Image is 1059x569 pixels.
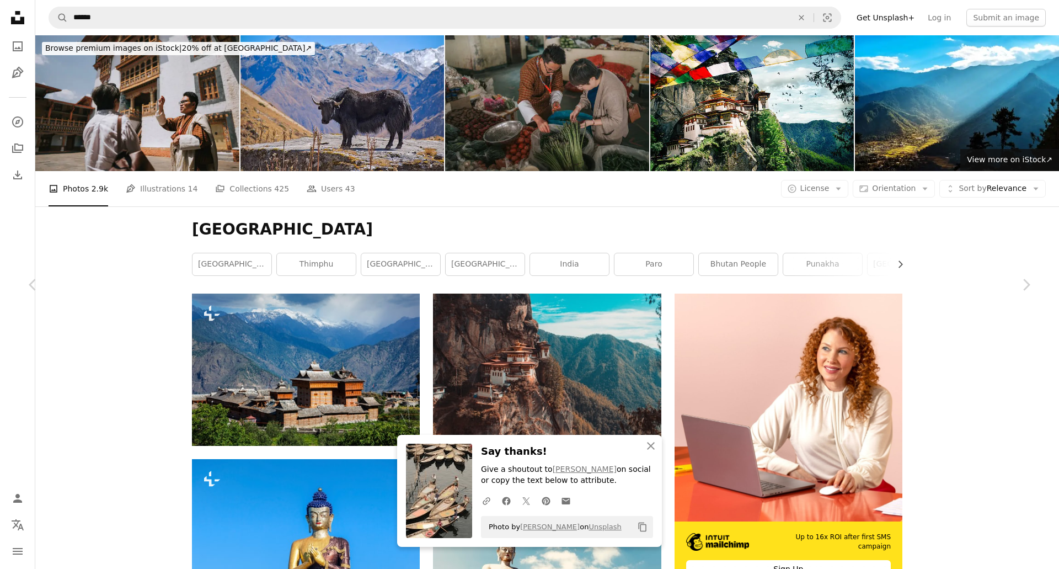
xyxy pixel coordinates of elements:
[345,183,355,195] span: 43
[481,464,653,486] p: Give a shoutout to on social or copy the text below to attribute.
[633,518,652,536] button: Copy to clipboard
[433,365,661,375] a: Paro Taktsang temple in Bhutan viewing mountain under blue and white sky
[890,253,902,275] button: scroll list to the right
[800,184,830,193] span: License
[959,184,986,193] span: Sort by
[188,183,198,195] span: 14
[446,253,525,275] a: [GEOGRAPHIC_DATA]
[536,490,556,512] a: Share on Pinterest
[530,253,609,275] a: india
[814,7,841,28] button: Visual search
[45,44,181,52] span: Browse premium images on iStock |
[850,9,921,26] a: Get Unsplash+
[361,253,440,275] a: [GEOGRAPHIC_DATA]
[993,232,1059,338] a: Next
[215,171,289,206] a: Collections 425
[553,465,617,474] a: [PERSON_NAME]
[445,35,649,171] img: Bhutanese tour guide explaining showing to female tourist on local farmer's market
[939,180,1046,198] button: Sort byRelevance
[966,9,1046,26] button: Submit an image
[45,44,312,52] span: 20% off at [GEOGRAPHIC_DATA] ↗
[960,149,1059,171] a: View more on iStock↗
[675,294,902,522] img: file-1722962837469-d5d3a3dee0c7image
[192,220,902,240] h1: [GEOGRAPHIC_DATA]
[699,253,778,275] a: bhutan people
[192,365,420,375] a: Bhimakali Temple dedicated to the mother goddess Bhimakali, Sarahan, Kinnaur, Himachal Pradesh, I...
[853,180,935,198] button: Orientation
[516,490,536,512] a: Share on Twitter
[686,533,750,551] img: file-1690386555781-336d1949dad1image
[967,155,1052,164] span: View more on iStock ↗
[614,253,693,275] a: paro
[49,7,68,28] button: Search Unsplash
[556,490,576,512] a: Share over email
[192,294,420,445] img: Bhimakali Temple dedicated to the mother goddess Bhimakali, Sarahan, Kinnaur, Himachal Pradesh, I...
[921,9,958,26] a: Log in
[35,35,322,62] a: Browse premium images on iStock|20% off at [GEOGRAPHIC_DATA]↗
[496,490,516,512] a: Share on Facebook
[589,523,621,531] a: Unsplash
[192,253,271,275] a: [GEOGRAPHIC_DATA]
[35,35,239,171] img: Bhutanese tour guide explaining Bhutan history to Asian tourist in front of Punakha Dzong
[307,171,355,206] a: Users 43
[783,253,862,275] a: punakha
[433,294,661,445] img: Paro Taktsang temple in Bhutan viewing mountain under blue and white sky
[7,62,29,84] a: Illustrations
[483,518,622,536] span: Photo by on
[7,514,29,536] button: Language
[277,253,356,275] a: thimphu
[7,111,29,133] a: Explore
[240,35,445,171] img: Lone Yak at the base of Mountain Jomolhari in Bhutan
[650,35,854,171] img: Tiger's Nest Monastery in Bhutan
[7,164,29,186] a: Download History
[7,35,29,57] a: Photos
[520,523,580,531] a: [PERSON_NAME]
[274,183,289,195] span: 425
[7,137,29,159] a: Collections
[7,487,29,509] a: Log in / Sign up
[126,171,197,206] a: Illustrations 14
[481,444,653,460] h3: Say thanks!
[7,540,29,562] button: Menu
[868,253,946,275] a: [GEOGRAPHIC_DATA]
[49,7,841,29] form: Find visuals sitewide
[781,180,849,198] button: License
[959,183,1026,194] span: Relevance
[872,184,916,193] span: Orientation
[789,7,814,28] button: Clear
[766,533,891,551] span: Up to 16x ROI after first SMS campaign
[855,35,1059,171] img: Scenic View Of Mountains Against Sky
